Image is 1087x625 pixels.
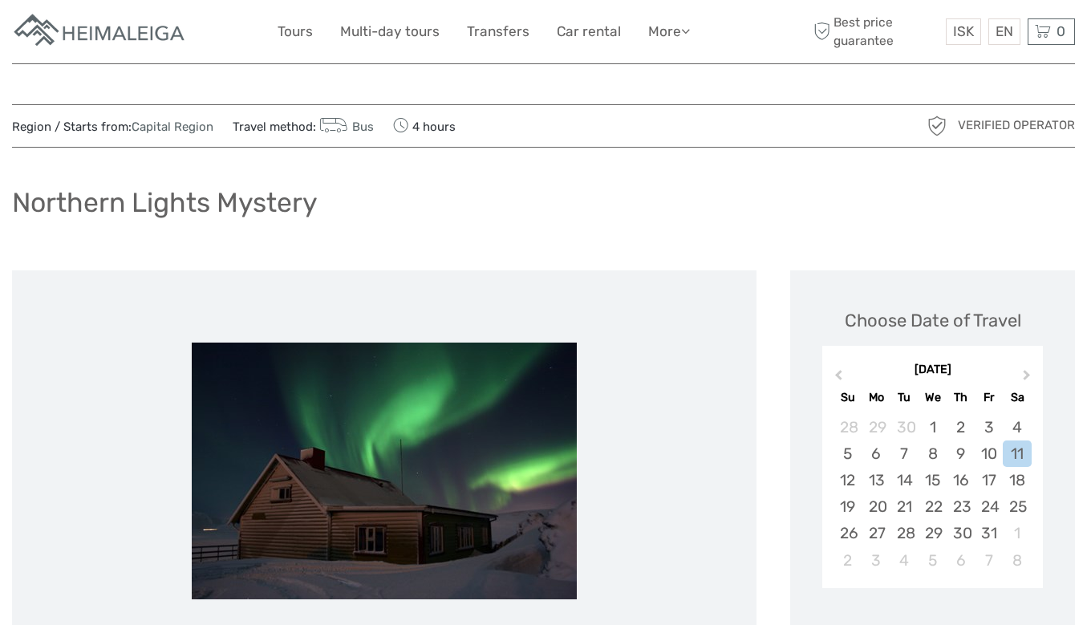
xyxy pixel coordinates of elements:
[919,467,947,493] div: Choose Wednesday, October 15th, 2025
[648,20,690,43] a: More
[862,387,890,408] div: Mo
[12,12,189,51] img: Apartments in Reykjavik
[919,387,947,408] div: We
[393,115,456,137] span: 4 hours
[822,362,1043,379] div: [DATE]
[890,467,919,493] div: Choose Tuesday, October 14th, 2025
[975,547,1003,574] div: Choose Friday, November 7th, 2025
[1003,440,1031,467] div: Choose Saturday, October 11th, 2025
[1054,23,1068,39] span: 0
[862,414,890,440] div: Choose Monday, September 29th, 2025
[947,493,975,520] div: Choose Thursday, October 23rd, 2025
[278,20,313,43] a: Tours
[919,520,947,546] div: Choose Wednesday, October 29th, 2025
[862,520,890,546] div: Choose Monday, October 27th, 2025
[1016,366,1041,392] button: Next Month
[1003,547,1031,574] div: Choose Saturday, November 8th, 2025
[919,414,947,440] div: Choose Wednesday, October 1st, 2025
[947,467,975,493] div: Choose Thursday, October 16th, 2025
[809,14,942,49] span: Best price guarantee
[1003,414,1031,440] div: Choose Saturday, October 4th, 2025
[834,547,862,574] div: Choose Sunday, November 2nd, 2025
[862,467,890,493] div: Choose Monday, October 13th, 2025
[1003,467,1031,493] div: Choose Saturday, October 18th, 2025
[834,493,862,520] div: Choose Sunday, October 19th, 2025
[890,493,919,520] div: Choose Tuesday, October 21st, 2025
[834,440,862,467] div: Choose Sunday, October 5th, 2025
[824,366,850,392] button: Previous Month
[953,23,974,39] span: ISK
[975,414,1003,440] div: Choose Friday, October 3rd, 2025
[827,414,1037,574] div: month 2025-10
[845,308,1021,333] div: Choose Date of Travel
[975,520,1003,546] div: Choose Friday, October 31st, 2025
[947,414,975,440] div: Choose Thursday, October 2nd, 2025
[919,547,947,574] div: Choose Wednesday, November 5th, 2025
[1003,520,1031,546] div: Choose Saturday, November 1st, 2025
[233,115,374,137] span: Travel method:
[1003,493,1031,520] div: Choose Saturday, October 25th, 2025
[862,547,890,574] div: Choose Monday, November 3rd, 2025
[12,119,213,136] span: Region / Starts from:
[834,387,862,408] div: Su
[947,520,975,546] div: Choose Thursday, October 30th, 2025
[834,520,862,546] div: Choose Sunday, October 26th, 2025
[890,440,919,467] div: Choose Tuesday, October 7th, 2025
[958,117,1075,134] span: Verified Operator
[924,113,950,139] img: verified_operator_grey_128.png
[862,440,890,467] div: Choose Monday, October 6th, 2025
[947,547,975,574] div: Choose Thursday, November 6th, 2025
[467,20,529,43] a: Transfers
[834,467,862,493] div: Choose Sunday, October 12th, 2025
[862,493,890,520] div: Choose Monday, October 20th, 2025
[988,18,1020,45] div: EN
[890,387,919,408] div: Tu
[890,547,919,574] div: Choose Tuesday, November 4th, 2025
[919,493,947,520] div: Choose Wednesday, October 22nd, 2025
[834,414,862,440] div: Choose Sunday, September 28th, 2025
[1003,387,1031,408] div: Sa
[132,120,213,134] a: Capital Region
[975,387,1003,408] div: Fr
[192,343,577,599] img: 049ebd2a69ce470f8115fe0dff5125ee_main_slider.jpg
[557,20,621,43] a: Car rental
[975,493,1003,520] div: Choose Friday, October 24th, 2025
[947,387,975,408] div: Th
[890,520,919,546] div: Choose Tuesday, October 28th, 2025
[919,440,947,467] div: Choose Wednesday, October 8th, 2025
[12,186,318,219] h1: Northern Lights Mystery
[890,414,919,440] div: Choose Tuesday, September 30th, 2025
[975,440,1003,467] div: Choose Friday, October 10th, 2025
[975,467,1003,493] div: Choose Friday, October 17th, 2025
[947,440,975,467] div: Choose Thursday, October 9th, 2025
[340,20,440,43] a: Multi-day tours
[316,120,374,134] a: Bus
